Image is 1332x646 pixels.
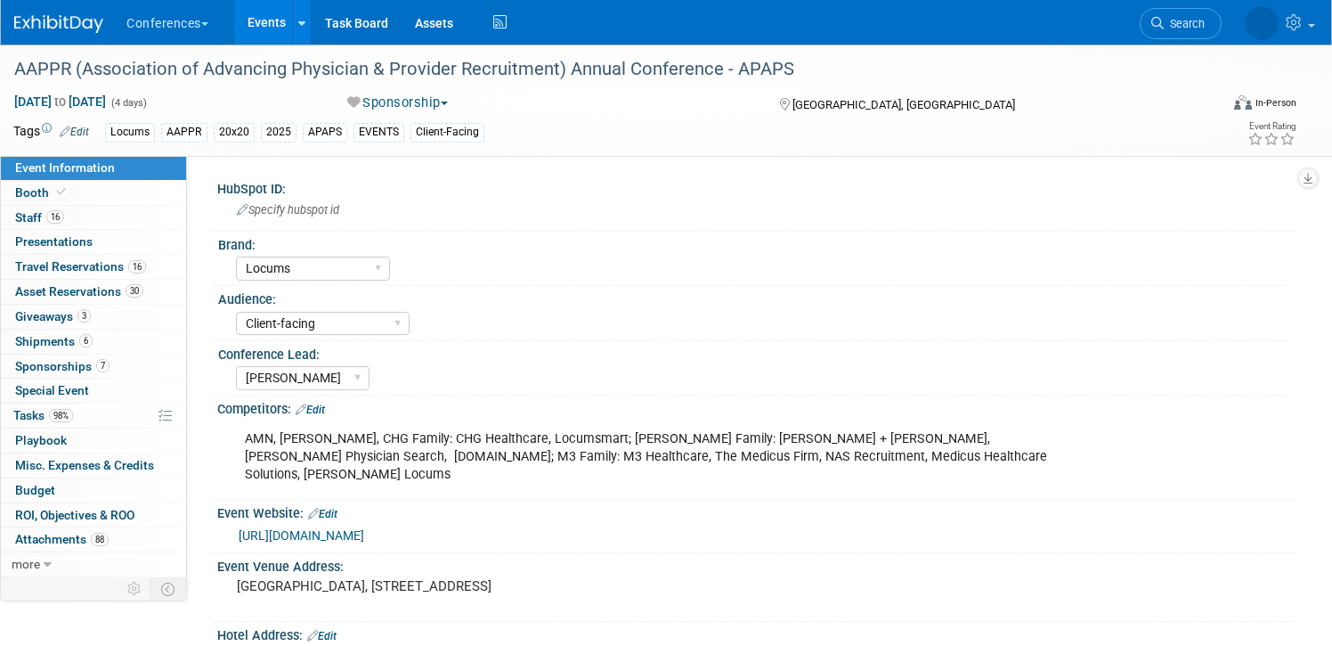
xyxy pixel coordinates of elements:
span: Asset Reservations [15,284,143,298]
div: Event Rating [1247,122,1295,131]
button: Sponsorship [341,94,455,112]
span: Misc. Expenses & Credits [15,458,154,472]
img: ExhibitDay [14,15,103,33]
a: Edit [296,404,325,416]
td: Personalize Event Tab Strip [119,577,150,601]
span: [DATE] [DATE] [13,94,107,110]
div: In-Person [1255,96,1296,110]
span: Presentations [15,234,93,249]
div: 2025 [261,123,296,142]
span: Budget [15,483,55,497]
span: Staff [15,210,64,225]
div: AAPPR [161,123,207,142]
a: Attachments88 [1,527,186,552]
a: Search [1140,8,1222,39]
img: Format-Inperson.png [1234,95,1252,110]
span: Giveaways [15,309,91,323]
span: Playbook [15,433,67,447]
span: 6 [79,334,93,348]
div: Hotel Address: [217,622,1296,645]
div: Conference Lead: [218,341,1288,364]
a: more [1,552,186,576]
a: Edit [60,126,89,138]
div: 20x20 [214,123,255,142]
span: more [12,557,40,571]
a: Shipments6 [1,330,186,354]
a: Misc. Expenses & Credits [1,454,186,478]
a: Presentations [1,230,186,254]
span: Specify hubspot id [237,203,339,217]
div: Brand: [218,232,1288,254]
div: Event Website: [217,500,1296,523]
span: 16 [46,210,64,224]
a: Special Event [1,379,186,403]
a: Edit [308,508,337,520]
a: Asset Reservations30 [1,280,186,304]
div: AAPPR (Association of Advancing Physician & Provider Recruitment) Annual Conference - APAPS [8,53,1187,86]
div: Locums [105,123,155,142]
span: Travel Reservations [15,259,146,274]
span: Sponsorships [15,359,110,373]
span: Shipments [15,334,93,348]
a: Booth [1,181,186,205]
i: Booth reservation complete [57,187,66,197]
span: to [52,94,69,109]
div: APAPS [303,123,347,142]
div: Competitors: [217,396,1296,419]
td: Toggle Event Tabs [150,577,187,601]
div: Event Venue Address: [217,553,1296,576]
a: Playbook [1,429,186,453]
a: Event Information [1,156,186,180]
span: Tasks [13,408,73,422]
span: 16 [128,260,146,274]
div: AMN, [PERSON_NAME], CHG Family: CHG Healthcare, Locumsmart; [PERSON_NAME] Family: [PERSON_NAME] +... [232,421,1090,493]
a: Tasks98% [1,404,186,428]
span: Search [1164,17,1205,30]
a: Edit [307,630,337,642]
span: Special Event [15,383,89,397]
div: Event Format [1105,93,1296,119]
a: Giveaways3 [1,305,186,329]
span: [GEOGRAPHIC_DATA], [GEOGRAPHIC_DATA] [792,98,1015,111]
a: Budget [1,478,186,503]
td: Tags [13,122,89,143]
span: (4 days) [110,97,147,109]
div: HubSpot ID: [217,176,1296,198]
span: 98% [49,409,73,422]
a: Sponsorships7 [1,355,186,379]
a: Travel Reservations16 [1,255,186,279]
pre: [GEOGRAPHIC_DATA], [STREET_ADDRESS] [237,578,647,594]
span: 88 [91,533,109,546]
span: Booth [15,185,69,200]
div: EVENTS [353,123,404,142]
a: Staff16 [1,206,186,230]
img: Mel Liwanag [1245,6,1279,40]
a: [URL][DOMAIN_NAME] [239,528,364,543]
span: ROI, Objectives & ROO [15,508,134,522]
span: 3 [77,309,91,323]
div: Client-Facing [410,123,484,142]
span: 7 [96,359,110,372]
span: Event Information [15,160,115,175]
span: Attachments [15,532,109,546]
span: 30 [126,284,143,298]
div: Audience: [218,286,1288,308]
a: ROI, Objectives & ROO [1,503,186,527]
